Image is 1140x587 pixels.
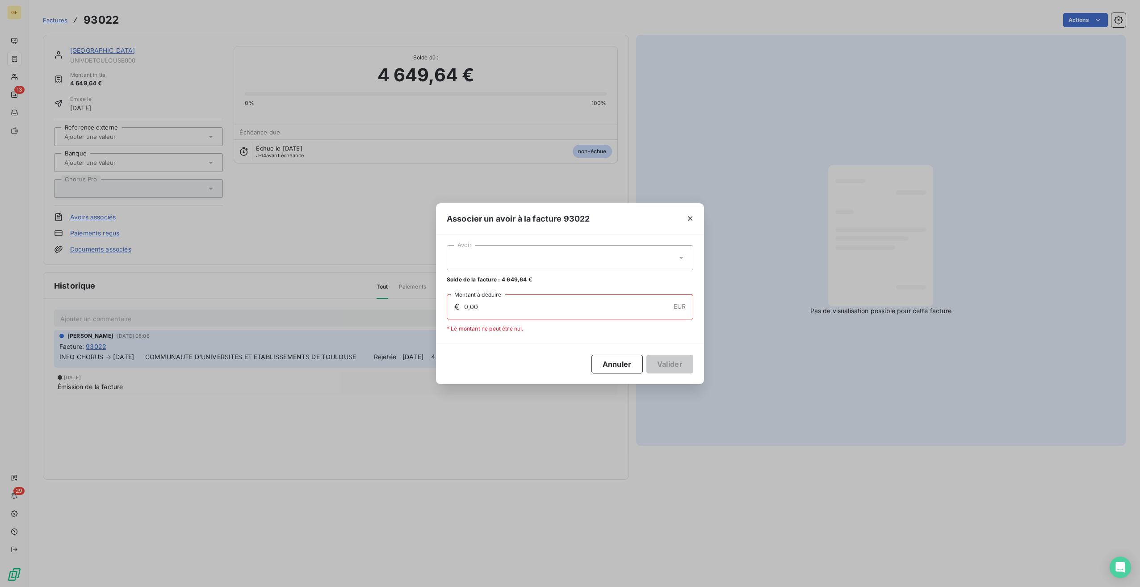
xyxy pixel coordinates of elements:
[447,213,590,225] span: Associer un avoir à la facture 93022
[646,355,693,373] button: Valider
[591,355,643,373] button: Annuler
[502,276,532,284] span: 4 649,64 €
[447,276,500,284] span: Solde de la facture :
[447,325,524,333] span: * Le montant ne peut être nul.
[1110,557,1131,578] div: Open Intercom Messenger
